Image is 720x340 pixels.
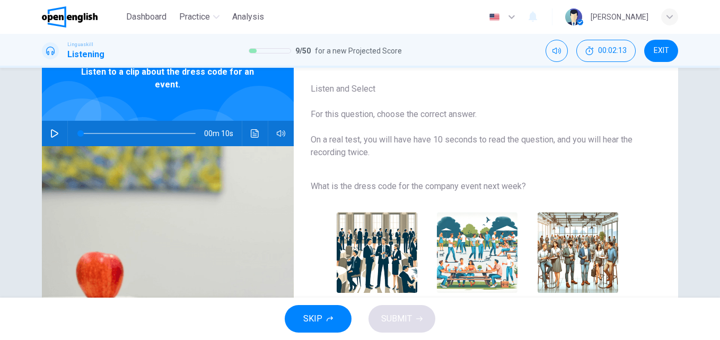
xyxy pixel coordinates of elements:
span: 00:02:13 [598,47,627,55]
span: 9 / 50 [295,44,311,57]
button: EXIT [644,40,678,62]
button: A [332,208,422,323]
h1: Listening [67,48,104,61]
span: for a new Projected Score [315,44,402,57]
button: Analysis [228,7,268,26]
img: A [337,212,417,293]
span: Linguaskill [67,41,93,48]
span: 00m 10s [204,121,242,146]
div: [PERSON_NAME] [591,11,648,23]
span: Listen and Select [311,83,644,95]
button: C [533,208,623,323]
span: For this question, choose the correct answer. [311,108,644,121]
img: B [437,212,517,293]
button: Practice [175,7,224,26]
div: Mute [546,40,568,62]
span: Listen to a clip about the dress code for an event. [76,66,259,91]
span: Practice [179,11,210,23]
span: What is the dress code for the company event next week? [311,180,644,193]
span: Analysis [232,11,264,23]
a: OpenEnglish logo [42,6,122,28]
button: Dashboard [122,7,171,26]
span: On a real test, you will have have 10 seconds to read the question, and you will hear the recordi... [311,133,644,159]
span: SKIP [303,311,322,326]
button: SKIP [285,305,352,333]
button: 00:02:13 [576,40,636,62]
span: EXIT [654,47,669,55]
img: en [488,13,501,21]
div: Hide [576,40,636,62]
button: Click to see the audio transcription [247,121,264,146]
span: Dashboard [126,11,166,23]
img: OpenEnglish logo [42,6,98,28]
button: B [432,208,522,323]
img: C [538,212,618,293]
img: Profile picture [565,8,582,25]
